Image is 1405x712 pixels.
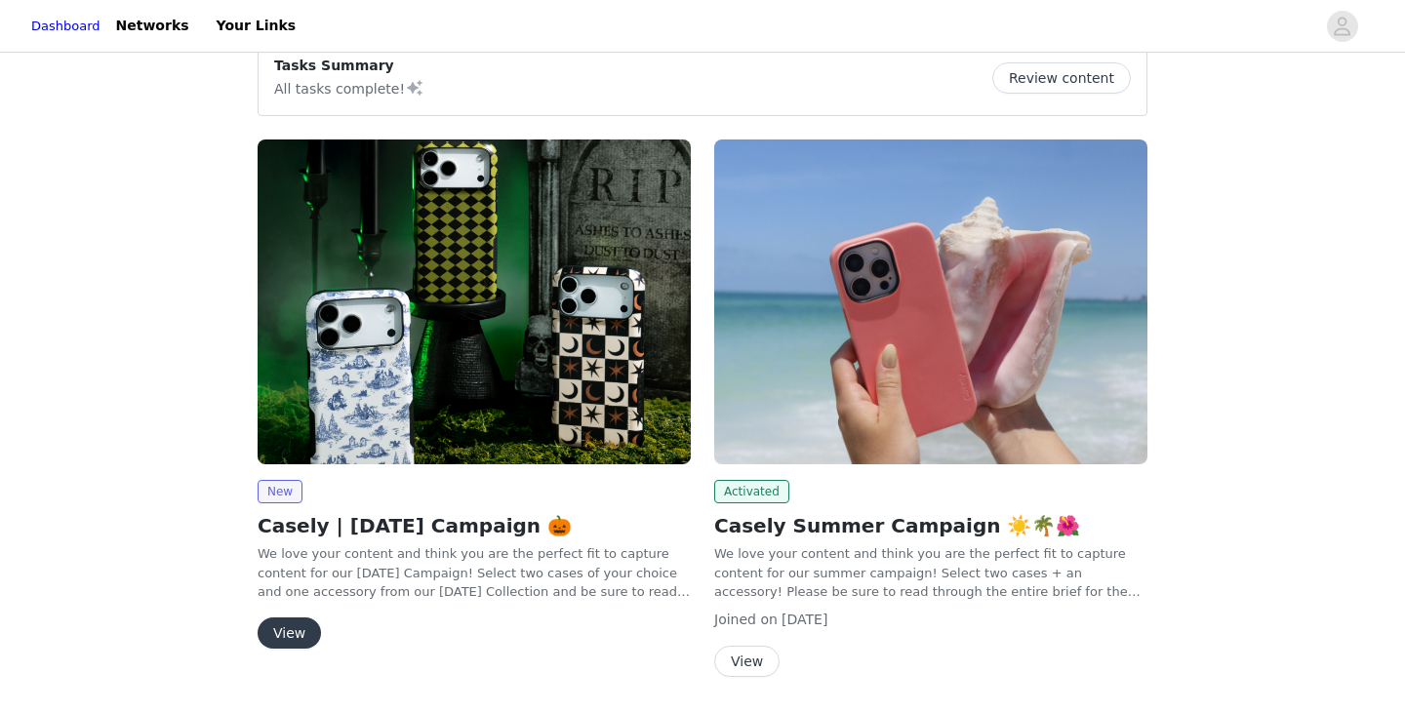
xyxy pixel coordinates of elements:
button: Review content [992,62,1131,94]
button: View [714,646,780,677]
span: [DATE] [782,612,827,627]
img: CASELY [258,139,691,464]
div: avatar [1333,11,1351,42]
span: Joined on [714,612,778,627]
span: Activated [714,480,789,503]
img: CASELY [714,139,1147,464]
a: View [714,654,780,669]
p: All tasks complete! [274,76,424,99]
span: New [258,480,302,503]
p: We love your content and think you are the perfect fit to capture content for our summer campaign... [714,544,1147,602]
a: Your Links [205,4,308,48]
a: Networks [104,4,201,48]
button: View [258,617,321,649]
a: Dashboard [31,17,100,36]
h2: Casely | [DATE] Campaign 🎃 [258,511,691,540]
p: Tasks Summary [274,56,424,76]
p: We love your content and think you are the perfect fit to capture content for our [DATE] Campaign... [258,544,691,602]
a: View [258,626,321,641]
h2: Casely Summer Campaign ☀️🌴🌺 [714,511,1147,540]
